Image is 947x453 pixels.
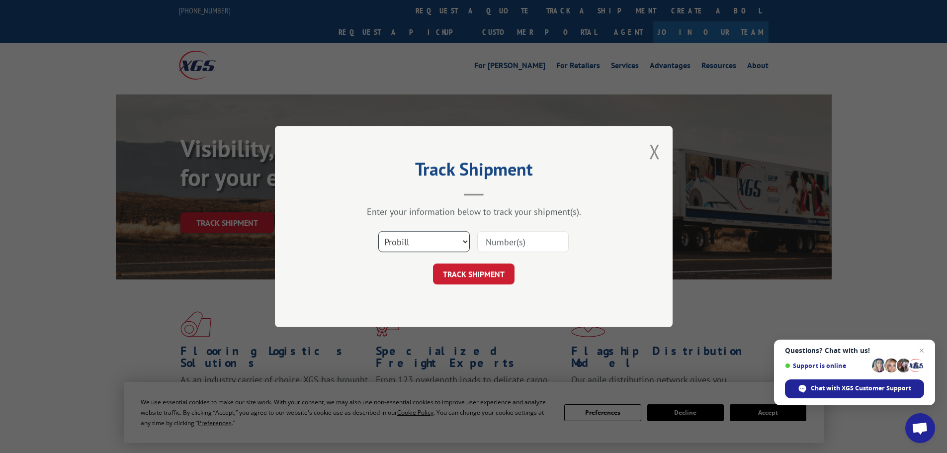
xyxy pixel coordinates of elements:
[477,231,569,252] input: Number(s)
[649,138,660,165] button: Close modal
[811,384,911,393] span: Chat with XGS Customer Support
[433,264,515,284] button: TRACK SHIPMENT
[325,162,623,181] h2: Track Shipment
[905,413,935,443] a: Open chat
[325,206,623,217] div: Enter your information below to track your shipment(s).
[785,379,924,398] span: Chat with XGS Customer Support
[785,362,868,369] span: Support is online
[785,347,924,355] span: Questions? Chat with us!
